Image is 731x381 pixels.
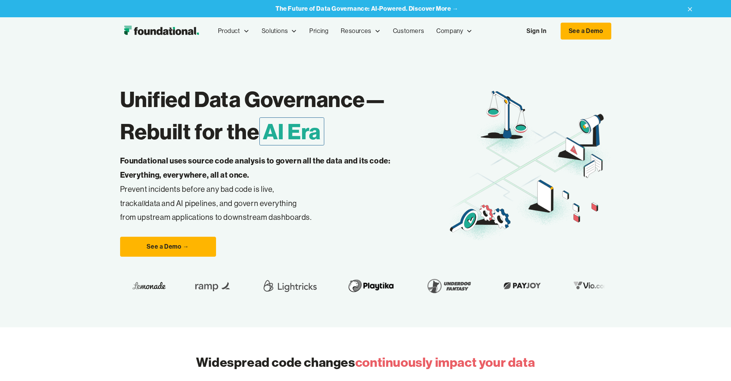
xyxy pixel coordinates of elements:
[256,18,303,44] div: Solutions
[138,198,145,208] em: all
[693,344,731,381] iframe: Chat Widget
[355,354,535,370] span: continuously impact your data
[120,83,447,148] h1: Unified Data Governance— Rebuilt for the
[120,23,203,39] img: Foundational Logo
[561,23,611,40] a: See a Demo
[519,23,554,39] a: Sign In
[218,26,240,36] div: Product
[120,237,216,257] a: See a Demo →
[261,275,319,297] img: Lightricks
[500,280,545,292] img: Payjoy
[120,156,391,180] strong: Foundational uses source code analysis to govern all the data and its code: Everything, everywher...
[120,23,203,39] a: home
[344,275,399,297] img: Playtika
[262,26,288,36] div: Solutions
[212,18,256,44] div: Product
[120,154,415,224] p: Prevent incidents before any bad code is live, track data and AI pipelines, and govern everything...
[259,117,325,145] span: AI Era
[423,275,475,297] img: Underdog Fantasy
[436,26,463,36] div: Company
[132,280,166,292] img: Lemonade
[303,18,335,44] a: Pricing
[335,18,386,44] div: Resources
[190,275,236,297] img: Ramp
[430,18,479,44] div: Company
[341,26,371,36] div: Resources
[196,353,535,371] h2: Widespread code changes
[569,280,614,292] img: Vio.com
[387,18,430,44] a: Customers
[276,5,459,12] a: The Future of Data Governance: AI-Powered. Discover More →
